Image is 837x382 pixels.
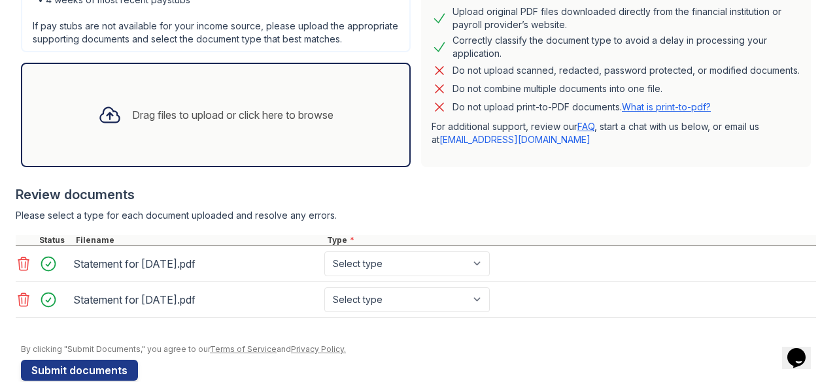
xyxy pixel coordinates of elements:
div: Status [37,235,73,246]
a: Privacy Policy. [291,344,346,354]
p: For additional support, review our , start a chat with us below, or email us at [432,120,800,146]
div: Please select a type for each document uploaded and resolve any errors. [16,209,816,222]
div: Filename [73,235,324,246]
iframe: chat widget [782,330,824,369]
a: Terms of Service [210,344,277,354]
div: Review documents [16,185,816,204]
a: FAQ [577,121,594,132]
div: Do not upload scanned, redacted, password protected, or modified documents. [453,63,800,78]
a: What is print-to-pdf? [622,101,711,112]
a: [EMAIL_ADDRESS][DOMAIN_NAME] [439,134,590,145]
div: Do not combine multiple documents into one file. [453,81,662,97]
p: Do not upload print-to-PDF documents. [453,101,711,114]
div: Drag files to upload or click here to browse [132,107,333,123]
div: Statement for [DATE].pdf [73,253,319,274]
button: Submit documents [21,360,138,381]
div: Correctly classify the document type to avoid a delay in processing your application. [453,34,800,60]
div: Statement for [DATE].pdf [73,289,319,310]
div: Upload original PDF files downloaded directly from the financial institution or payroll provider’... [453,5,800,31]
div: By clicking "Submit Documents," you agree to our and [21,344,816,355]
div: Type [324,235,816,246]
